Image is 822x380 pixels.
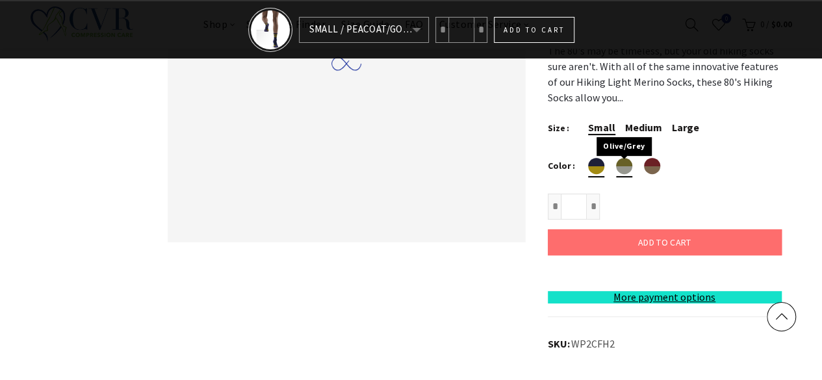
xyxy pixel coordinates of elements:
[597,137,651,155] span: Olive/Grey
[299,17,429,43] a: Small / Peacoat/Gold - $24.95
[548,123,575,134] label: Size
[548,43,782,105] p: The 80's may be timeless, but your old hiking socks sure aren't. With all of the same innovative ...
[588,121,615,135] div: Small
[571,336,615,351] span: WP2CFH2
[548,229,782,255] button: Add to cart
[672,121,699,135] div: Large
[494,17,574,43] button: Add to cart
[767,302,796,331] a: Scroll To Top
[625,121,662,135] div: Medium
[616,158,632,174] div: Olive/Grey
[548,160,575,171] label: Color
[548,336,782,351] span: SKU:
[588,158,604,174] div: Peacoat/Gold
[548,291,782,303] a: More payment options
[504,25,565,34] span: Add to cart
[644,158,660,174] div: [PERSON_NAME]/Sand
